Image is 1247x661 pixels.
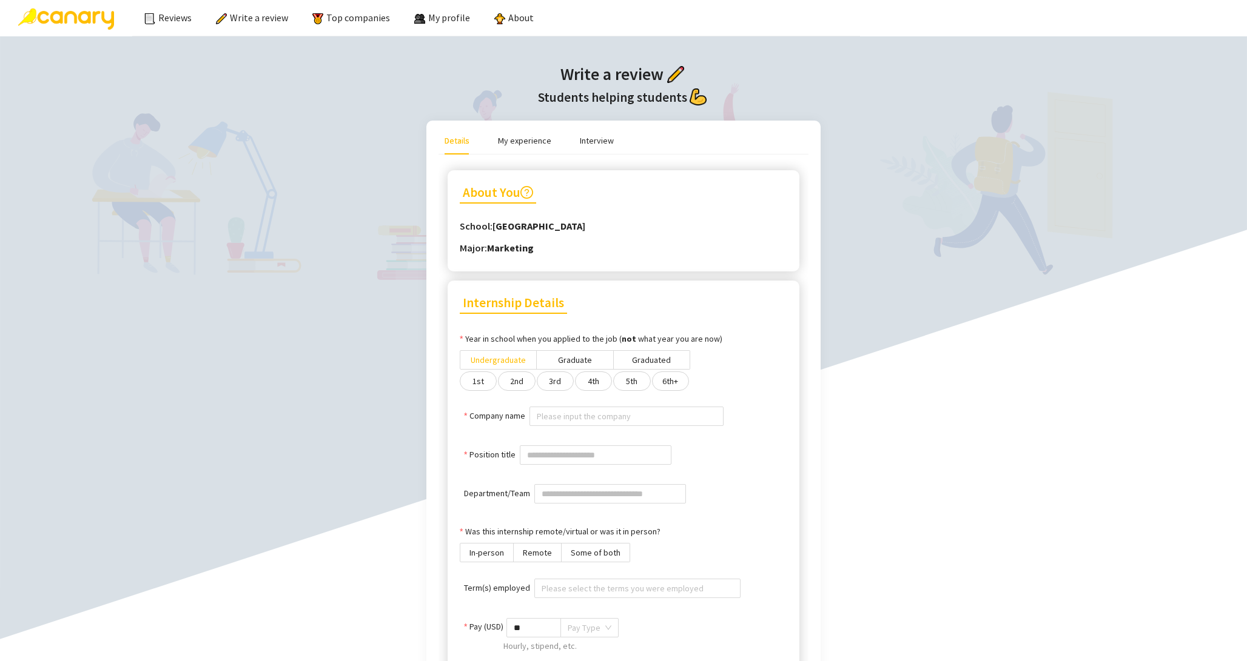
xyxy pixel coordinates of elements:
strong: Marketing [487,242,534,254]
img: strong.png [690,88,707,105]
h1: Write a review [12,61,1235,87]
a: Top companies [312,12,390,24]
input: Position title [520,445,671,465]
span: not [622,333,638,344]
span: 3rd [549,376,561,387]
span: 5th [626,376,637,387]
span: 6th+ [662,376,678,387]
span: Remote [523,547,552,558]
span: Year in school when you applied to the job ( what year you are now) [465,332,722,345]
h2: About You [460,182,536,204]
span: question-circle [520,186,533,199]
span: Was this internship remote/virtual or was it in person? [465,525,660,538]
label: Term(s) employed [464,581,530,594]
label: Company name [464,409,525,422]
h3: School: [460,219,787,234]
span: Some of both [571,547,620,558]
strong: [GEOGRAPHIC_DATA] [492,220,585,232]
div: Hourly, stipend, etc. [503,639,787,654]
input: Company name [537,407,716,425]
label: Pay (USD) [464,620,503,633]
a: My profile [414,12,470,24]
span: 2nd [510,376,523,387]
a: Reviews [144,12,192,24]
h2: Internship Details [460,293,567,314]
span: 1st [472,376,484,387]
div: Details [445,134,469,147]
h2: Students helping students [12,87,1235,108]
img: Canary Logo [18,8,114,30]
div: My experience [498,134,551,147]
span: In-person [469,547,504,558]
img: pencil.png [667,66,684,83]
span: Undergraduate [471,354,526,365]
span: Graduated [632,354,671,365]
span: Graduate [558,354,592,365]
h3: Major: [460,241,787,256]
a: Write a review [216,12,288,24]
span: 4th [588,376,599,387]
label: Department/Team [464,487,530,500]
a: About [494,12,534,24]
div: Interview [580,134,614,147]
label: Position title [464,448,516,461]
input: Department/Team [534,484,686,503]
